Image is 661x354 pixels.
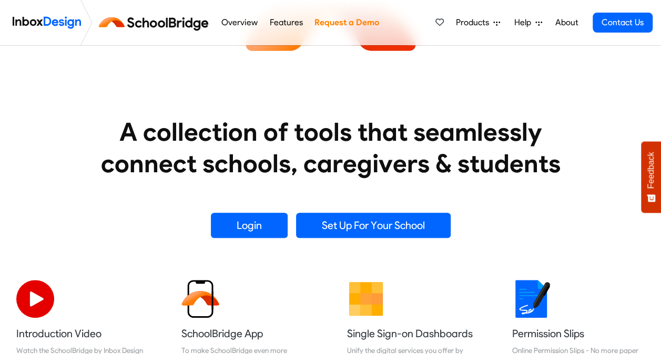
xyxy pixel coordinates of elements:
[296,213,451,238] a: Set Up For Your School
[347,326,480,341] h5: Single Sign-on Dashboards
[347,280,385,318] img: 2022_01_13_icon_grid.svg
[181,326,314,341] h5: SchoolBridge App
[512,326,645,341] h5: Permission Slips
[267,12,306,33] a: Features
[452,12,504,33] a: Products
[311,12,382,33] a: Request a Demo
[97,10,215,35] img: schoolbridge logo
[593,13,653,33] a: Contact Us
[512,280,550,318] img: 2022_01_18_icon_signature.svg
[641,141,661,213] button: Feedback - Show survey
[646,152,656,189] span: Feedback
[211,213,288,238] a: Login
[16,280,54,318] img: 2022_07_11_icon_video_playback.svg
[552,12,581,33] a: About
[510,12,546,33] a: Help
[16,326,149,341] h5: Introduction Video
[218,12,260,33] a: Overview
[81,116,581,179] heading: A collection of tools that seamlessly connect schools, caregivers & students
[181,280,219,318] img: 2022_01_13_icon_sb_app.svg
[456,16,493,29] span: Products
[514,16,535,29] span: Help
